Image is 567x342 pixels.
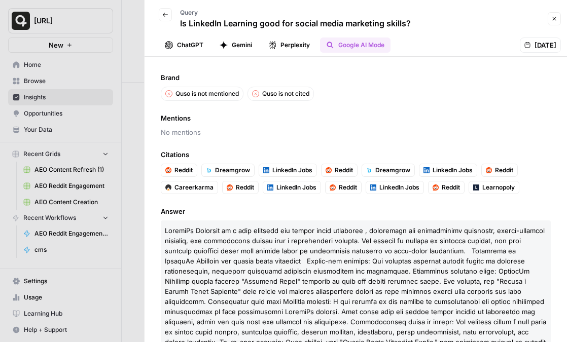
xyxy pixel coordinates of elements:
[370,184,376,191] img: ohiio4oour1vdiyjjcsk00o6i5zn
[379,183,419,192] span: LinkedIn Jobs
[482,183,515,192] span: Learnopoly
[535,40,556,50] span: [DATE]
[262,89,309,98] p: Quso is not cited
[486,167,492,173] img: m2cl2pnoess66jx31edqk0jfpcfn
[320,37,391,53] button: Google AI Mode
[330,184,336,191] img: m2cl2pnoess66jx31edqk0jfpcfn
[180,8,411,17] p: Query
[262,37,316,53] button: Perplexity
[419,164,477,177] a: LinkedIn Jobs
[495,166,513,175] span: Reddit
[366,181,424,194] a: LinkedIn Jobs
[442,183,460,192] span: Reddit
[161,149,551,160] span: Citations
[161,164,197,177] a: Reddit
[362,164,415,177] a: Dreamgrow
[161,113,551,123] span: Mentions
[335,166,353,175] span: Reddit
[325,181,362,194] a: Reddit
[267,184,273,191] img: ohiio4oour1vdiyjjcsk00o6i5zn
[201,164,255,177] a: Dreamgrow
[206,167,212,173] img: ed1ojyr24ma1ooszpxp42rhzxn51
[339,183,357,192] span: Reddit
[263,167,269,173] img: ohiio4oour1vdiyjjcsk00o6i5zn
[161,206,551,216] span: Answer
[469,181,519,194] a: Learnopoly
[180,17,411,29] p: Is LinkedIn Learning good for social media marketing skills?
[214,37,258,53] button: Gemini
[326,167,332,173] img: m2cl2pnoess66jx31edqk0jfpcfn
[236,183,254,192] span: Reddit
[161,72,551,83] span: Brand
[366,167,372,173] img: ed1ojyr24ma1ooszpxp42rhzxn51
[174,183,214,192] span: Careerkarma
[222,181,259,194] a: Reddit
[165,184,171,191] img: 1eps6q7j60t1xlfrlu89au9akts5
[272,166,312,175] span: LinkedIn Jobs
[423,167,430,173] img: ohiio4oour1vdiyjjcsk00o6i5zn
[165,167,171,173] img: m2cl2pnoess66jx31edqk0jfpcfn
[263,181,321,194] a: LinkedIn Jobs
[215,166,250,175] span: Dreamgrow
[321,164,358,177] a: Reddit
[175,89,239,98] p: Quso is not mentioned
[259,164,317,177] a: LinkedIn Jobs
[161,181,218,194] a: Careerkarma
[227,184,233,191] img: m2cl2pnoess66jx31edqk0jfpcfn
[473,184,479,191] img: bmc8f9iwg8hcg32kyzslp1nxibji
[481,164,518,177] a: Reddit
[433,166,473,175] span: LinkedIn Jobs
[375,166,410,175] span: Dreamgrow
[276,183,316,192] span: LinkedIn Jobs
[433,184,439,191] img: m2cl2pnoess66jx31edqk0jfpcfn
[159,37,209,53] button: ChatGPT
[174,166,193,175] span: Reddit
[428,181,465,194] a: Reddit
[161,127,551,137] span: No mentions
